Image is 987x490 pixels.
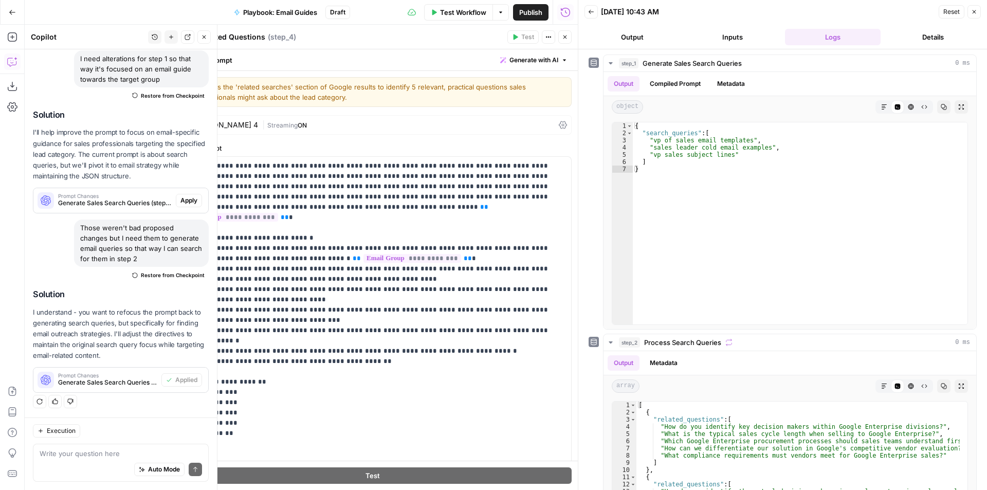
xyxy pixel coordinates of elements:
span: Generate Sales Search Queries (step_1) [58,198,172,208]
span: ( step_4 ) [268,32,296,42]
div: Copilot [31,32,145,42]
span: Toggle code folding, rows 2 through 10 [630,409,636,416]
button: 0 ms [604,334,976,351]
span: Applied [175,375,197,385]
span: Reset [943,7,960,16]
span: Restore from Checkpoint [141,271,205,279]
button: Test [507,30,539,44]
div: 3 [612,416,636,423]
div: 6 [612,158,633,166]
button: Compiled Prompt [644,76,707,92]
div: 1 [612,402,636,409]
div: Those weren't bad proposed changes but I need them to generate email queries so that way I can se... [74,220,209,267]
div: 3 [612,137,633,144]
button: Output [608,76,639,92]
button: Reset [939,5,964,19]
div: 10 [612,466,636,474]
button: Execution [33,424,80,438]
button: Output [608,355,639,371]
div: 2 [612,409,636,416]
button: Logs [785,29,881,45]
span: Test Workflow [440,7,486,17]
div: 0 ms [604,72,976,329]
div: 5 [612,430,636,438]
span: Generate Sales Search Queries (step_1) [58,378,157,387]
span: array [612,379,639,393]
div: 4 [612,423,636,430]
button: Inputs [685,29,781,45]
div: 6 [612,438,636,445]
span: Generate Sales Search Queries [643,58,742,68]
span: Apply [180,196,197,205]
div: 4 [612,144,633,151]
div: 7 [612,166,633,173]
button: Test [173,467,572,484]
span: Test [365,470,380,481]
button: Playbook: Email Guides [228,4,323,21]
div: 11 [612,474,636,481]
span: Restore from Checkpoint [141,92,205,100]
span: Toggle code folding, rows 2 through 6 [627,130,632,137]
h2: Solution [33,110,209,120]
div: 2 [612,130,633,137]
span: 0 ms [955,338,970,347]
button: Details [885,29,981,45]
span: Toggle code folding, rows 12 through 18 [630,481,636,488]
span: 0 ms [955,59,970,68]
button: 0 ms [604,55,976,71]
p: I'll help improve the prompt to focus on email-specific guidance for sales professionals targetin... [33,127,209,182]
div: 7 [612,445,636,452]
span: Toggle code folding, rows 3 through 9 [630,416,636,423]
button: Generate with AI [496,53,572,67]
div: 1 [612,122,633,130]
button: Metadata [644,355,684,371]
label: System Prompt [173,143,572,153]
button: Applied [161,373,202,387]
span: Toggle code folding, rows 1 through 29 [630,402,636,409]
button: Test Workflow [424,4,492,21]
span: Toggle code folding, rows 1 through 7 [627,122,632,130]
div: 5 [612,151,633,158]
span: Streaming [267,121,298,129]
span: step_2 [619,337,640,348]
button: Restore from Checkpoint [128,89,209,102]
span: | [262,119,267,130]
span: step_1 [619,58,638,68]
button: Restore from Checkpoint [128,269,209,281]
span: ON [298,121,307,129]
p: I understand - you want to refocus the prompt back to generating search queries, but specifically... [33,307,209,361]
span: Process Search Queries [644,337,721,348]
span: object [612,100,643,114]
span: Draft [330,8,345,17]
div: 8 [612,452,636,459]
textarea: Analyzes the 'related searches' section of Google results to identify 5 relevant, practical quest... [192,82,565,102]
div: Write your prompt [167,49,578,70]
span: Auto Mode [148,465,180,474]
button: Apply [176,194,202,207]
div: I need alterations for step 1 so that way it's focused on an email guide towards the target group [74,50,209,87]
div: 9 [612,459,636,466]
span: Execution [47,426,76,435]
span: Prompt Changes [58,373,157,378]
span: Prompt Changes [58,193,172,198]
button: Auto Mode [134,463,185,476]
div: [PERSON_NAME] 4 [192,121,258,129]
h2: Solution [33,289,209,299]
span: Playbook: Email Guides [243,7,317,17]
span: Generate with AI [509,56,558,65]
button: Metadata [711,76,751,92]
div: 12 [612,481,636,488]
button: Publish [513,4,549,21]
button: Output [584,29,681,45]
span: Publish [519,7,542,17]
span: Test [521,32,534,42]
span: Toggle code folding, rows 11 through 19 [630,474,636,481]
